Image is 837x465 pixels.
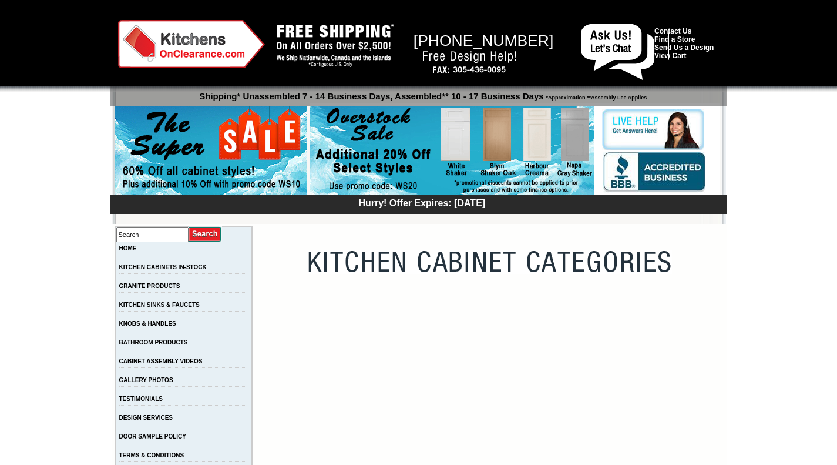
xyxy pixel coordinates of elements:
[119,264,207,270] a: KITCHEN CABINETS IN-STOCK
[414,32,554,49] span: [PHONE_NUMBER]
[119,339,188,346] a: BATHROOM PRODUCTS
[119,396,163,402] a: TESTIMONIALS
[654,35,695,44] a: Find a Store
[654,27,691,35] a: Contact Us
[119,245,137,252] a: HOME
[119,452,184,459] a: TERMS & CONDITIONS
[654,52,686,60] a: View Cart
[119,433,186,440] a: DOOR SAMPLE POLICY
[189,226,222,242] input: Submit
[119,377,173,383] a: GALLERY PHOTOS
[119,320,176,327] a: KNOBS & HANDLES
[119,283,180,289] a: GRANITE PRODUCTS
[544,92,647,101] span: *Approximation **Assembly Fee Applies
[118,20,265,68] img: Kitchens on Clearance Logo
[116,86,727,101] p: Shipping* Unassembled 7 - 14 Business Days, Assembled** 10 - 17 Business Days
[119,414,173,421] a: DESIGN SERVICES
[119,302,200,308] a: KITCHEN SINKS & FAUCETS
[119,358,203,364] a: CABINET ASSEMBLY VIDEOS
[654,44,714,52] a: Send Us a Design
[116,196,727,209] div: Hurry! Offer Expires: [DATE]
